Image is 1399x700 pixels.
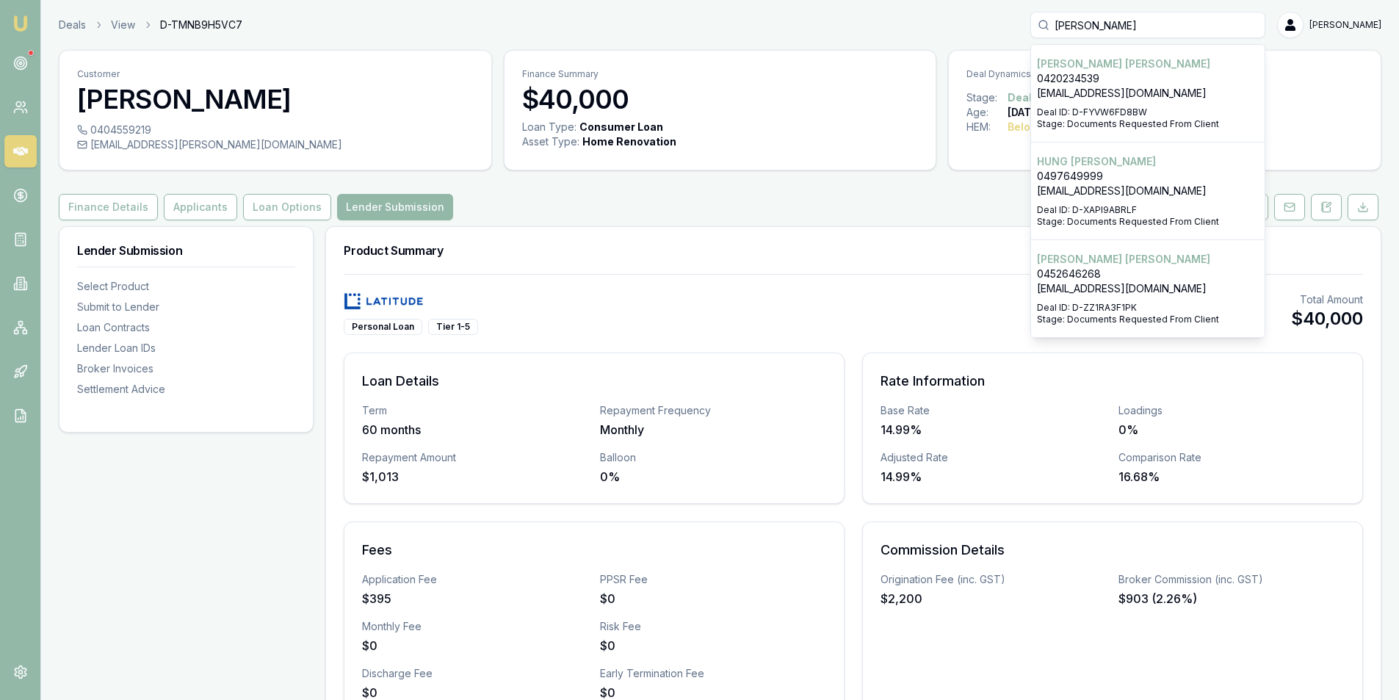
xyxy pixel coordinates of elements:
[362,468,588,486] div: $1,013
[1037,184,1259,198] p: [EMAIL_ADDRESS][DOMAIN_NAME]
[881,468,1107,486] div: 14.99%
[337,194,453,220] button: Lender Submission
[600,468,826,486] div: 0%
[59,194,158,220] button: Finance Details
[77,361,295,376] div: Broker Invoices
[1037,57,1259,71] p: [PERSON_NAME] [PERSON_NAME]
[600,450,826,465] div: Balloon
[1037,281,1259,296] p: [EMAIL_ADDRESS][DOMAIN_NAME]
[522,120,576,134] div: Loan Type:
[881,590,1107,607] div: $2,200
[1031,240,1265,338] div: Select deal for Tuan Pham
[600,421,826,439] div: Monthly
[1291,292,1363,307] div: Total Amount
[600,572,826,587] div: PPSR Fee
[1030,12,1265,38] input: Search deals
[966,90,1008,105] div: Stage:
[428,319,478,335] div: Tier 1-5
[881,450,1107,465] div: Adjusted Rate
[1031,142,1265,240] div: Select deal for HUNG NGUYEN
[582,134,676,149] div: Home Renovation
[1118,468,1345,486] div: 16.68%
[600,403,826,418] div: Repayment Frequency
[600,590,826,607] div: $0
[1037,71,1259,86] p: 0420234539
[77,123,474,137] div: 0404559219
[77,279,295,294] div: Select Product
[1118,450,1345,465] div: Comparison Rate
[1118,590,1345,607] div: $903 (2.26%)
[1037,302,1259,314] p: Deal ID: D-ZZ1RA3F1PK
[111,18,135,32] a: View
[59,18,86,32] a: Deals
[1037,118,1259,130] p: Stage: Documents Requested From Client
[362,421,588,439] div: 60 months
[344,292,424,310] img: Latitude
[77,245,295,256] h3: Lender Submission
[164,194,237,220] button: Applicants
[334,194,456,220] a: Lender Submission
[77,341,295,356] div: Lender Loan IDs
[1037,252,1259,267] p: [PERSON_NAME] [PERSON_NAME]
[344,319,422,335] div: Personal Loan
[59,18,242,32] nav: breadcrumb
[77,137,474,152] div: [EMAIL_ADDRESS][PERSON_NAME][DOMAIN_NAME]
[600,666,826,681] div: Early Termination Fee
[77,382,295,397] div: Settlement Advice
[160,18,242,32] span: D-TMNB9H5VC7
[362,403,588,418] div: Term
[1037,204,1259,216] p: Deal ID: D-XAPI9ABRLF
[362,371,826,392] h3: Loan Details
[579,120,663,134] div: Consumer Loan
[12,15,29,32] img: emu-icon-u.png
[1037,154,1259,169] p: HUNG [PERSON_NAME]
[362,666,588,681] div: Discharge Fee
[77,84,474,114] h3: [PERSON_NAME]
[59,194,161,220] a: Finance Details
[1008,105,1041,120] div: [DATE]
[1118,403,1345,418] div: Loadings
[1037,169,1259,184] p: 0497649999
[522,134,579,149] div: Asset Type :
[600,619,826,634] div: Risk Fee
[1031,45,1265,142] div: Select deal for ngoc nguyen
[1309,19,1381,31] span: [PERSON_NAME]
[243,194,331,220] button: Loan Options
[1037,267,1259,281] p: 0452646268
[344,245,1363,256] h3: Product Summary
[362,590,588,607] div: $395
[362,637,588,654] div: $0
[522,68,919,80] p: Finance Summary
[362,619,588,634] div: Monthly Fee
[1008,90,1073,105] div: Deal Settled
[966,120,1008,134] div: HEM:
[966,105,1008,120] div: Age:
[362,540,826,560] h3: Fees
[240,194,334,220] a: Loan Options
[600,637,826,654] div: $0
[1037,86,1259,101] p: [EMAIL_ADDRESS][DOMAIN_NAME]
[1118,421,1345,439] div: 0%
[1037,314,1259,325] p: Stage: Documents Requested From Client
[362,450,588,465] div: Repayment Amount
[881,403,1107,418] div: Base Rate
[1118,572,1345,587] div: Broker Commission (inc. GST)
[161,194,240,220] a: Applicants
[881,421,1107,439] div: 14.99%
[77,320,295,335] div: Loan Contracts
[77,300,295,314] div: Submit to Lender
[1291,307,1363,331] div: $40,000
[77,68,474,80] p: Customer
[1037,216,1259,228] p: Stage: Documents Requested From Client
[522,84,919,114] h3: $40,000
[966,68,1363,80] p: Deal Dynamics
[881,572,1107,587] div: Origination Fee (inc. GST)
[1008,120,1101,134] div: Below Benchmark
[881,371,1345,392] h3: Rate Information
[1037,107,1259,118] p: Deal ID: D-FYVW6FD8BW
[881,540,1345,560] h3: Commission Details
[362,572,588,587] div: Application Fee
